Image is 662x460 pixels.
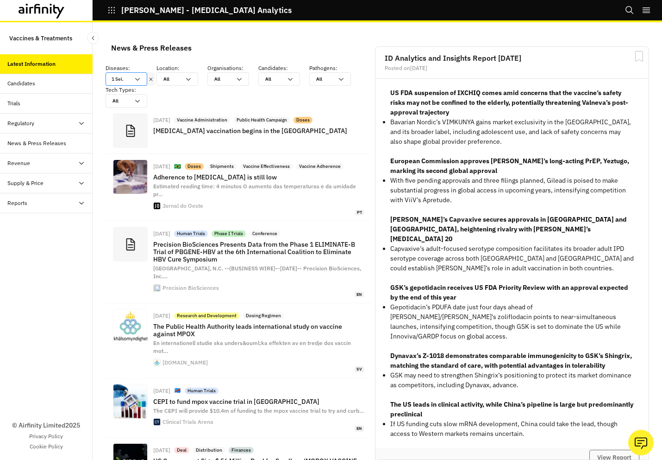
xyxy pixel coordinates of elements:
[355,366,364,372] span: sv
[153,127,364,134] p: [MEDICAL_DATA] vaccination begins in the [GEOGRAPHIC_DATA]
[196,447,222,454] p: Distribution
[7,99,20,108] div: Trials
[7,60,56,68] div: Latest Information
[246,313,281,319] p: Dosing Regimen
[87,32,99,44] button: Close Sidebar
[12,421,80,430] p: © Airfinity Limited 2025
[113,309,147,343] img: share.png
[390,89,628,116] strong: US FDA suspension of IXCHIQ comes amid concerns that the vaccine’s safety risks may not be confin...
[187,388,216,394] p: Human Trials
[111,41,192,55] div: News & Press Releases
[9,30,72,47] p: Vaccines & Treatments
[106,86,156,94] p: Tech Types :
[390,419,634,439] p: If US funding cuts slow mRNA development, China could take the lead, though access to Western mar...
[628,430,654,455] button: Ask our analysts
[153,407,364,414] span: The CEPI will provide $10.4m of funding to the mpox vaccine trial to try and curb …
[207,64,258,72] p: Organisations :
[258,64,309,72] p: Candidates :
[29,432,63,441] a: Privacy Policy
[390,400,633,418] strong: The US leads in clinical activity, while China’s pipeline is large but predominantly preclinical
[7,79,35,88] div: Candidates
[210,163,234,170] p: Shipments
[633,51,645,62] svg: Bookmark Report
[153,313,170,319] div: [DATE]
[390,371,634,390] p: GSK may need to strengthen Shingrix’s positioning to protect its market dominance as competitors,...
[113,384,147,418] img: shutterstock_2238203123-1.jpg
[174,163,181,171] p: 🇧🇷
[153,241,364,263] p: Precision BioSciences Presents Data from the Phase 1 ELIMINATE-B Trial of PBGENE-HBV at the 6th I...
[153,388,170,394] div: [DATE]
[390,351,632,370] strong: Dynavax’s Z-1018 demonstrates comparable immunogenicity to GSK’s Shingrix, matching the standard ...
[153,323,364,338] p: The Public Health Authority leads international study on vaccine against MPOX
[154,203,160,209] img: 148a6ac8-cropped-ee7e707a-favicon-1-270x270.jpeg
[390,283,628,301] strong: GSK’s gepotidacin receives US FDA Priority Review with an approval expected by the end of this year
[153,339,351,354] span: En internationell studie ska unders&ouml;ka effekten av en tredje dos vaccin mot …
[231,447,251,454] p: Finances
[106,73,134,85] div: 1 Sel.
[174,387,181,395] p: 🇨🇩
[153,231,170,236] div: [DATE]
[113,160,147,194] img: 016e3c18-dengue_vacinapr_aen-scaled.jpg
[121,6,292,14] p: [PERSON_NAME] - [MEDICAL_DATA] Analytics
[177,313,237,319] p: Research and Development
[162,419,213,425] div: Clinical Trials Arena
[156,64,207,72] p: Location :
[30,442,63,451] a: Cookie Policy
[106,221,371,303] a: [DATE]Human TrialsPhase I TrialsConferencePrecision BioSciences Presents Data from the Phase 1 EL...
[177,230,205,237] p: Human Trials
[243,163,290,170] p: Vaccine Effectiveness
[187,163,201,170] p: Doses
[106,64,156,72] p: Diseases :
[162,285,219,291] div: Precision BioSciences
[153,265,361,280] span: [GEOGRAPHIC_DATA], N.C. --(BUSINESS WIRE)--[DATE]-- Precision BioSciences, Inc. …
[153,183,356,198] span: Estimated reading time: 4 minutos O aumento das temperaturas e da umidade pr …
[177,117,227,123] p: Vaccine Administration
[214,230,243,237] p: Phase I Trials
[106,378,371,438] a: [DATE]🇨🇩Human TrialsCEPI to fund mpox vaccine trial in [GEOGRAPHIC_DATA]The CEPI will provide $10...
[296,117,310,123] p: Doses
[153,164,170,169] div: [DATE]
[390,215,627,243] strong: [PERSON_NAME]’s Capvaxive secures approvals in [GEOGRAPHIC_DATA] and [GEOGRAPHIC_DATA], heighteni...
[309,64,360,72] p: Pathogens :
[390,302,634,341] p: Gepotidacin’s PDUFA date just four days ahead of [PERSON_NAME]/[PERSON_NAME]'s zoliflodacin point...
[153,447,170,453] div: [DATE]
[153,398,364,405] p: CEPI to fund mpox vaccine trial in [GEOGRAPHIC_DATA]
[153,117,170,123] div: [DATE]
[154,359,160,366] img: favicon.ico
[106,108,371,154] a: [DATE]Vaccine AdministrationPublic Health CampaignDoses[MEDICAL_DATA] vaccination begins in the [...
[252,230,277,237] p: Conference
[7,139,66,147] div: News & Press Releases
[355,426,364,432] span: en
[385,65,639,71] div: Posted on [DATE]
[390,244,634,273] p: Capvaxive’s adult-focused serotype composition facilitates its broader adult IPD serotype coverag...
[107,2,292,18] button: [PERSON_NAME] - [MEDICAL_DATA] Analytics
[153,173,364,181] p: Adherence to [MEDICAL_DATA] is still low
[162,360,208,365] div: [DOMAIN_NAME]
[355,292,364,298] span: en
[355,210,364,216] span: pt
[7,199,27,207] div: Reports
[7,119,34,128] div: Regulatory
[237,117,287,123] p: Public Health Campaign
[162,203,203,209] div: Jornal do Oeste
[177,447,187,454] p: Deal
[106,303,371,378] a: [DATE]Research and DevelopmentDosing RegimenThe Public Health Authority leads international study...
[7,159,30,167] div: Revenue
[154,419,160,425] img: cropped-Clinical-Trials-Arena-270x270.png
[390,176,634,205] p: With five pending approvals and three filings planned, Gilead is poised to make substantial progr...
[106,154,371,221] a: [DATE]🇧🇷DosesShipmentsVaccine EffectivenessVaccine AdherenceAdherence to [MEDICAL_DATA] is still ...
[7,179,44,187] div: Supply & Price
[390,117,634,147] p: Bavarian Nordic’s VIMKUNYA gains market exclusivity in the [GEOGRAPHIC_DATA], and its broader lab...
[299,163,341,170] p: Vaccine Adherence
[625,2,634,18] button: Search
[154,285,160,291] img: cropped-PBS-favicon-32x32.png
[385,54,639,62] h2: ID Analytics and Insights Report [DATE]
[390,157,629,175] strong: European Commission approves [PERSON_NAME]’s long-acting PrEP, Yeztugo, marking its second global...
